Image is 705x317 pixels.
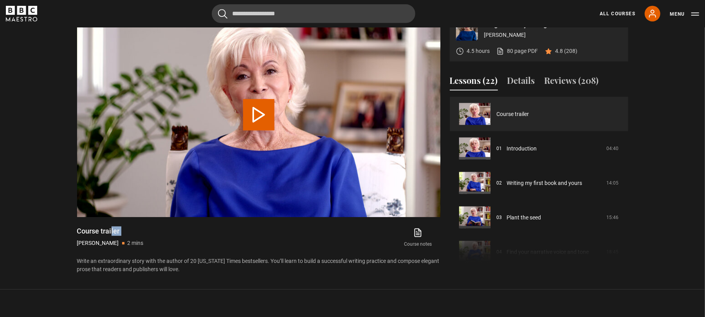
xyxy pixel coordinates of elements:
[670,10,699,18] button: Toggle navigation
[545,74,599,91] button: Reviews (208)
[507,74,535,91] button: Details
[77,257,440,274] p: Write an extraordinary story with the author of 20 [US_STATE] Times bestsellers. You’ll learn to ...
[243,99,274,130] button: Play Video
[484,21,622,28] p: Magical Storytelling
[496,47,538,55] a: 80 page PDF
[6,6,37,22] svg: BBC Maestro
[484,31,622,39] p: [PERSON_NAME]
[218,9,227,19] button: Submit the search query
[395,226,440,249] a: Course notes
[507,179,582,187] a: Writing my first book and yours
[450,74,498,91] button: Lessons (22)
[497,110,529,118] a: Course trailer
[507,145,537,153] a: Introduction
[467,47,490,55] p: 4.5 hours
[507,214,541,222] a: Plant the seed
[77,239,119,247] p: [PERSON_NAME]
[555,47,578,55] p: 4.8 (208)
[77,13,440,217] video-js: Video Player
[212,4,415,23] input: Search
[77,226,144,236] h1: Course trailer
[600,10,635,17] a: All Courses
[128,239,144,247] p: 2 mins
